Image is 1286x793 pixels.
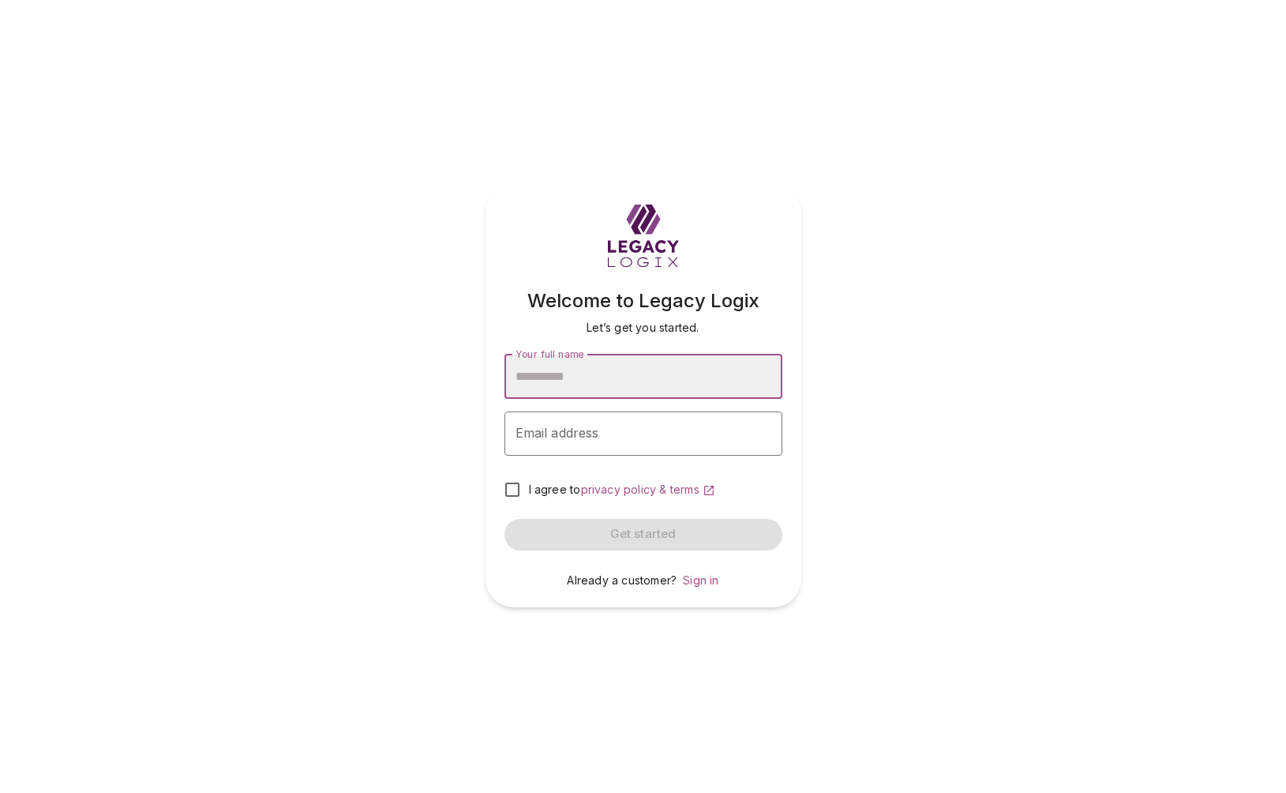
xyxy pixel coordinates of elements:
[581,483,715,496] a: privacy policy & terms
[567,573,677,587] span: Already a customer?
[581,483,699,496] span: privacy policy & terms
[527,289,759,312] span: Welcome to Legacy Logix
[587,321,699,334] span: Let’s get you started.
[529,483,581,496] span: I agree to
[683,573,718,587] a: Sign in
[516,348,583,359] span: Your full name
